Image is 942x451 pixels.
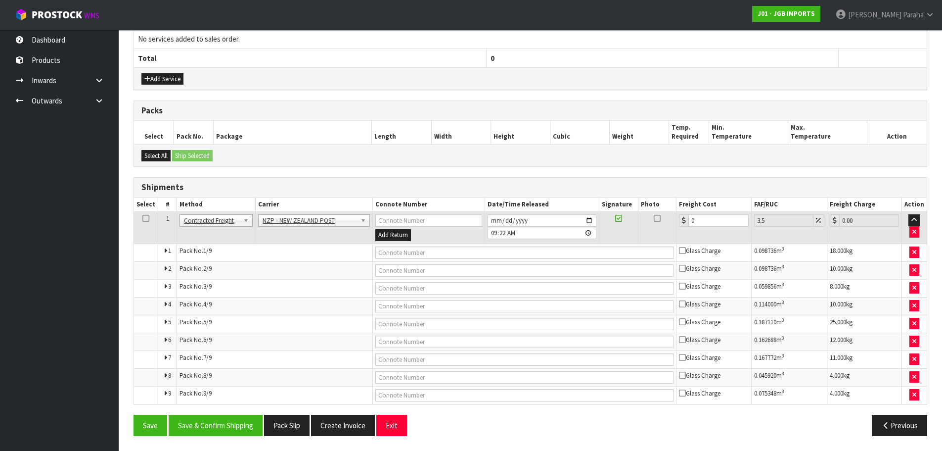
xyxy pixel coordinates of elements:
input: Connote Number [375,318,674,330]
span: Glass Charge [679,282,720,291]
th: Weight [610,121,669,144]
span: Paraha [903,10,924,19]
span: Glass Charge [679,336,720,344]
span: 3/9 [203,282,212,291]
span: 8 [168,371,171,380]
input: Connote Number [375,371,674,384]
button: Save & Confirm Shipping [169,415,263,436]
th: Date/Time Released [485,198,599,212]
input: Freight Cost [688,214,748,227]
span: 12.000 [830,336,846,344]
span: 1 [168,247,171,255]
span: 0.045920 [754,371,776,380]
sup: 3 [782,281,784,288]
th: Connote Number [372,198,485,212]
span: 2 [168,264,171,273]
td: Pack No. [177,297,373,315]
span: 3 [168,282,171,291]
a: J01 - JGB IMPORTS [752,6,820,22]
span: 6 [168,336,171,344]
button: Select All [141,150,171,162]
th: Select [134,198,158,212]
td: m [751,279,827,297]
th: Carrier [256,198,372,212]
span: Glass Charge [679,371,720,380]
input: Connote Number [375,264,674,277]
td: kg [827,279,901,297]
th: Temp. Required [669,121,709,144]
input: Connote Number [375,389,674,401]
td: m [751,297,827,315]
td: m [751,368,827,386]
span: 0.187110 [754,318,776,326]
button: Previous [872,415,927,436]
td: kg [827,351,901,368]
span: 10.000 [830,300,846,308]
span: 1/9 [203,247,212,255]
span: 9/9 [203,389,212,398]
span: 0.167772 [754,353,776,362]
span: Glass Charge [679,389,720,398]
span: 25.000 [830,318,846,326]
td: Pack No. [177,333,373,351]
sup: 3 [782,317,784,323]
span: 0.059856 [754,282,776,291]
input: Freight Adjustment [754,214,813,227]
span: 10.000 [830,264,846,273]
span: Glass Charge [679,300,720,308]
td: Pack No. [177,244,373,261]
span: 18.000 [830,247,846,255]
span: 5/9 [203,318,212,326]
button: Create Invoice [311,415,375,436]
span: 0.098736 [754,247,776,255]
td: Pack No. [177,368,373,386]
button: Exit [376,415,407,436]
th: Max. Temperature [788,121,867,144]
td: No services added to sales order. [134,30,927,49]
input: Connote Number [375,336,674,348]
sup: 3 [782,352,784,359]
input: Connote Number [375,353,674,366]
td: kg [827,315,901,333]
input: Connote Number [375,214,482,227]
button: Add Service [141,73,183,85]
th: Photo [638,198,676,212]
sup: 3 [782,335,784,341]
span: 4/9 [203,300,212,308]
th: Total [134,49,486,67]
h3: Shipments [141,183,919,192]
td: m [751,244,827,261]
td: m [751,315,827,333]
span: 0.075348 [754,389,776,398]
td: Pack No. [177,279,373,297]
sup: 3 [782,299,784,305]
span: Glass Charge [679,264,720,273]
img: cube-alt.png [15,8,27,21]
span: 4.000 [830,389,843,398]
span: 4 [168,300,171,308]
th: Action [867,121,927,144]
span: 2/9 [203,264,212,273]
td: m [751,261,827,279]
span: ProStock [32,8,82,21]
span: 0.114000 [754,300,776,308]
td: m [751,386,827,404]
th: Freight Charge [827,198,901,212]
strong: J01 - JGB IMPORTS [758,9,815,18]
th: Length [372,121,431,144]
td: m [751,333,827,351]
th: Cubic [550,121,610,144]
small: WMS [84,11,99,20]
button: Add Return [375,229,411,241]
span: 9 [168,389,171,398]
span: [PERSON_NAME] [848,10,901,19]
sup: 3 [782,263,784,270]
td: Pack No. [177,386,373,404]
td: kg [827,244,901,261]
span: 7/9 [203,353,212,362]
td: kg [827,368,901,386]
td: kg [827,333,901,351]
span: 8.000 [830,282,843,291]
span: 11.000 [830,353,846,362]
td: Pack No. [177,261,373,279]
